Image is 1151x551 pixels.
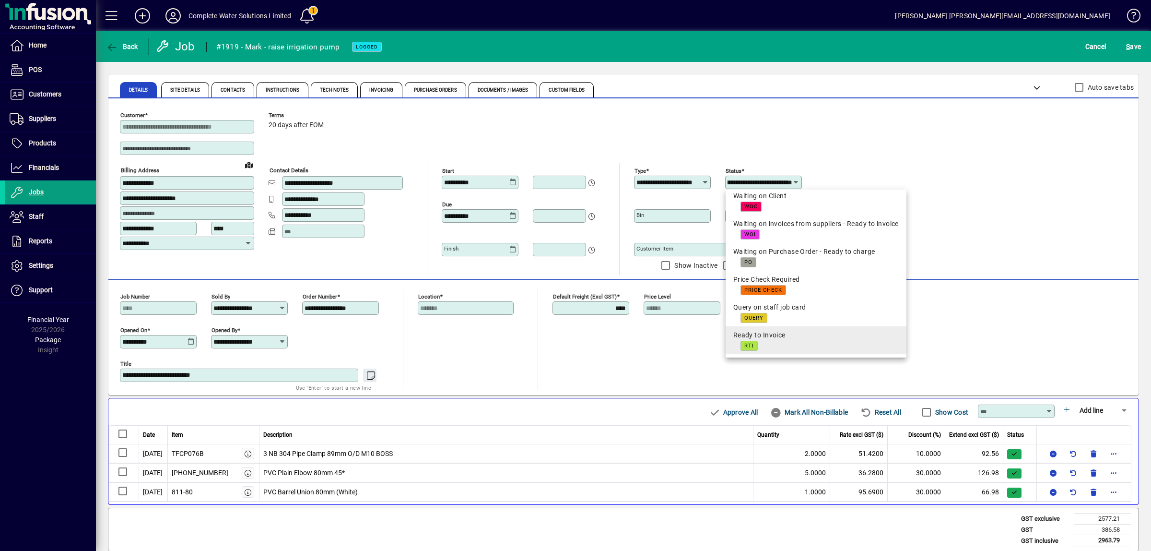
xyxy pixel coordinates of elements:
[830,463,888,482] td: 36.2800
[139,482,168,502] td: [DATE]
[5,132,96,156] a: Products
[949,431,999,439] span: Extend excl GST ($)
[120,360,131,367] mat-label: Title
[1106,465,1121,480] button: More options
[744,343,754,349] span: RTI
[1085,39,1106,54] span: Cancel
[1083,38,1109,55] button: Cancel
[269,121,324,129] span: 20 days after EOM
[259,502,754,521] td: 80mm PVC Pipe PN12 x 6m SOE
[636,212,644,218] mat-label: Bin
[1074,535,1131,547] td: 2963.79
[5,58,96,82] a: POS
[726,243,906,271] mat-option: Waiting on Purchase Order - Ready to charge
[139,502,168,521] td: [DATE]
[5,278,96,302] a: Support
[120,112,145,119] mat-label: Customer
[259,444,754,463] td: 3 NB 304 Pipe Clamp 89mm O/D M10 BOSS
[5,34,96,58] a: Home
[5,107,96,131] a: Suppliers
[744,259,752,265] span: PO
[888,444,945,463] td: 10.0000
[733,330,899,340] div: Ready to Invoice
[143,431,155,439] span: Date
[104,38,141,55] button: Back
[29,90,61,98] span: Customers
[895,8,1110,24] div: [PERSON_NAME] [PERSON_NAME][EMAIL_ADDRESS][DOMAIN_NAME]
[726,299,906,326] mat-option: Query on staff job card
[414,88,457,93] span: Purchase Orders
[29,262,53,269] span: Settings
[644,293,671,300] mat-label: Price Level
[5,229,96,253] a: Reports
[29,286,53,294] span: Support
[726,215,906,243] mat-option: Waiting on invoices from suppliers - Ready to invoice
[216,39,340,55] div: #1919 - Mark - raise irrigation pump
[442,168,454,174] mat-label: Start
[744,287,782,293] span: PRICE CHECK
[188,8,292,24] div: Complete Water Solutions Limited
[1106,484,1121,500] button: More options
[726,168,741,174] mat-label: Status
[139,463,168,482] td: [DATE]
[106,43,138,50] span: Back
[757,431,779,439] span: Quantity
[29,213,44,220] span: Staff
[29,188,44,196] span: Jobs
[945,502,1003,521] td: 24.61
[888,482,945,502] td: 30.0000
[263,431,293,439] span: Description
[1074,524,1131,535] td: 386.58
[120,293,150,300] mat-label: Job number
[29,115,56,122] span: Suppliers
[1120,2,1139,33] a: Knowledge Base
[733,275,899,285] div: Price Check Required
[418,293,440,300] mat-label: Location
[705,404,762,421] button: Approve All
[805,449,826,459] span: 2.0000
[770,405,848,420] span: Mark All Non-Billable
[830,502,888,521] td: 144.7600
[211,327,237,334] mat-label: Opened by
[1086,83,1134,92] label: Auto save tabs
[860,405,901,420] span: Reset All
[945,463,1003,482] td: 126.98
[96,38,149,55] app-page-header-button: Back
[945,444,1003,463] td: 92.56
[1016,524,1074,535] td: GST
[1016,535,1074,547] td: GST inclusive
[830,444,888,463] td: 51.4200
[139,444,168,463] td: [DATE]
[478,88,529,93] span: Documents / Images
[933,407,968,417] label: Show Cost
[840,431,883,439] span: Rate excl GST ($)
[733,191,899,201] div: Waiting on Client
[945,482,1003,502] td: 66.98
[129,88,148,93] span: Details
[830,482,888,502] td: 95.6900
[172,487,193,497] div: 811-80
[303,293,337,300] mat-label: Order number
[29,164,59,171] span: Financials
[744,315,763,321] span: QUERY
[766,404,852,421] button: Mark All Non-Billable
[158,7,188,24] button: Profile
[672,261,717,270] label: Show Inactive
[172,468,228,478] div: [PHONE_NUMBER]
[733,302,899,312] div: Query on staff job card
[29,66,42,73] span: POS
[259,482,754,502] td: PVC Barrel Union 80mm (White)
[259,463,754,482] td: PVC Plain Elbow 80mm 45*
[857,404,905,421] button: Reset All
[1074,514,1131,525] td: 2577.21
[1106,446,1121,461] button: More options
[553,293,617,300] mat-label: Default Freight (excl GST)
[29,139,56,147] span: Products
[726,326,906,354] mat-option: Ready to Invoice
[709,405,758,420] span: Approve All
[211,293,230,300] mat-label: Sold by
[320,88,349,93] span: Tech Notes
[35,336,61,344] span: Package
[634,168,646,174] mat-label: Type
[266,88,299,93] span: Instructions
